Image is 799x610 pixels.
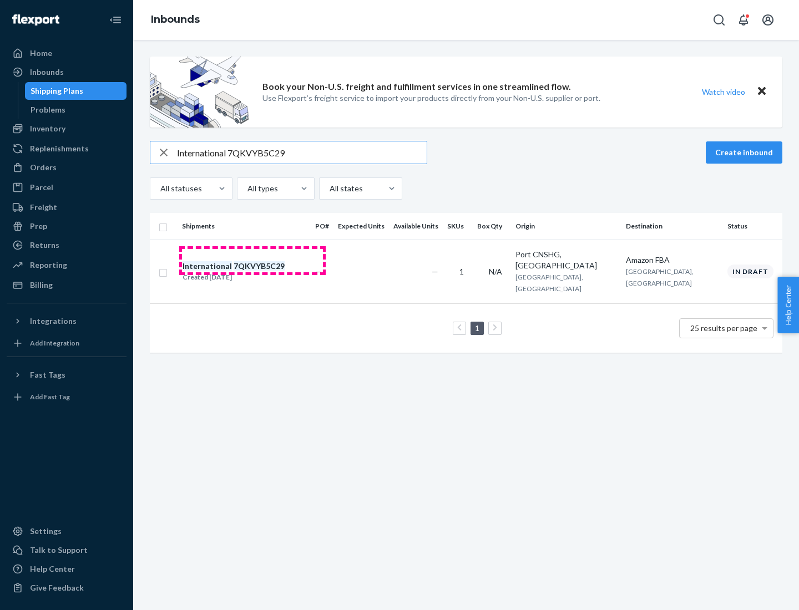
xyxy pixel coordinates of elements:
[30,202,57,213] div: Freight
[777,277,799,333] button: Help Center
[7,44,127,62] a: Home
[459,267,464,276] span: 1
[7,388,127,406] a: Add Fast Tag
[30,48,52,59] div: Home
[511,213,621,240] th: Origin
[515,273,583,293] span: [GEOGRAPHIC_DATA], [GEOGRAPHIC_DATA]
[234,261,285,271] em: 7QKVYB5C29
[25,101,127,119] a: Problems
[7,312,127,330] button: Integrations
[489,267,502,276] span: N/A
[7,276,127,294] a: Billing
[31,104,65,115] div: Problems
[695,84,752,100] button: Watch video
[315,267,322,276] span: —
[723,213,782,240] th: Status
[7,199,127,216] a: Freight
[515,249,617,271] div: Port CNSHG, [GEOGRAPHIC_DATA]
[7,120,127,138] a: Inventory
[7,236,127,254] a: Returns
[626,255,719,266] div: Amazon FBA
[177,141,427,164] input: Search inbounds by name, destination, msku...
[30,221,47,232] div: Prep
[443,213,473,240] th: SKUs
[7,334,127,352] a: Add Integration
[30,526,62,537] div: Settings
[262,93,600,104] p: Use Flexport’s freight service to import your products directly from your Non-U.S. supplier or port.
[708,9,730,31] button: Open Search Box
[755,84,769,100] button: Close
[7,140,127,157] a: Replenishments
[30,545,88,556] div: Talk to Support
[7,560,127,578] a: Help Center
[178,213,311,240] th: Shipments
[7,579,127,597] button: Give Feedback
[7,179,127,196] a: Parcel
[30,279,53,291] div: Billing
[311,213,333,240] th: PO#
[7,541,127,559] a: Talk to Support
[621,213,723,240] th: Destination
[262,80,571,93] p: Book your Non-U.S. freight and fulfillment services in one streamlined flow.
[690,323,757,333] span: 25 results per page
[30,240,59,251] div: Returns
[7,366,127,384] button: Fast Tags
[183,261,232,271] em: International
[30,316,77,327] div: Integrations
[30,162,57,173] div: Orders
[151,13,200,26] a: Inbounds
[328,183,330,194] input: All states
[757,9,779,31] button: Open account menu
[30,67,64,78] div: Inbounds
[246,183,247,194] input: All types
[31,85,83,96] div: Shipping Plans
[732,9,755,31] button: Open notifications
[30,182,53,193] div: Parcel
[30,123,65,134] div: Inventory
[30,392,70,401] div: Add Fast Tag
[30,563,75,575] div: Help Center
[30,369,65,380] div: Fast Tags
[25,82,127,100] a: Shipping Plans
[706,141,782,164] button: Create inbound
[626,267,694,287] span: [GEOGRAPHIC_DATA], [GEOGRAPHIC_DATA]
[473,213,511,240] th: Box Qty
[7,522,127,540] a: Settings
[142,4,209,36] ol: breadcrumbs
[473,323,482,333] a: Page 1 is your current page
[333,213,389,240] th: Expected Units
[389,213,443,240] th: Available Units
[30,338,79,348] div: Add Integration
[7,63,127,81] a: Inbounds
[7,256,127,274] a: Reporting
[183,272,285,283] div: Created [DATE]
[159,183,160,194] input: All statuses
[7,217,127,235] a: Prep
[30,582,84,593] div: Give Feedback
[727,265,773,278] div: In draft
[104,9,127,31] button: Close Navigation
[12,14,59,26] img: Flexport logo
[30,143,89,154] div: Replenishments
[30,260,67,271] div: Reporting
[432,267,438,276] span: —
[7,159,127,176] a: Orders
